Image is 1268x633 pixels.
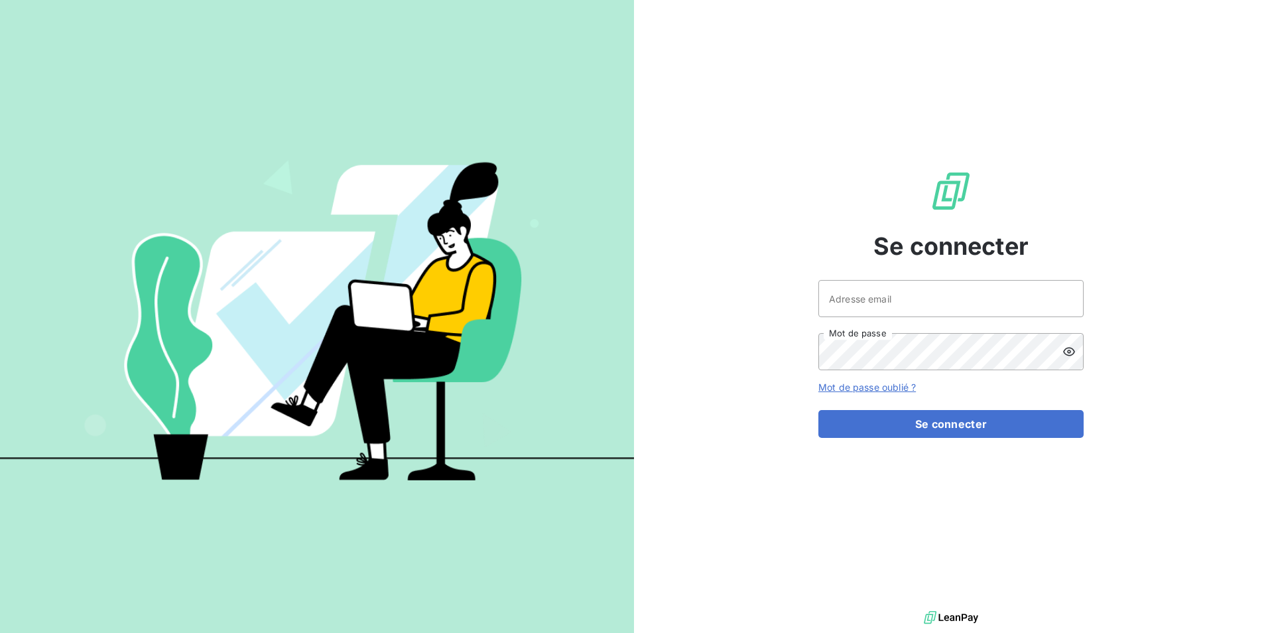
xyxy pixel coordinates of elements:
[818,280,1084,317] input: placeholder
[924,608,978,628] img: logo
[818,382,916,393] a: Mot de passe oublié ?
[818,410,1084,438] button: Se connecter
[873,228,1029,264] span: Se connecter
[930,170,972,212] img: Logo LeanPay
